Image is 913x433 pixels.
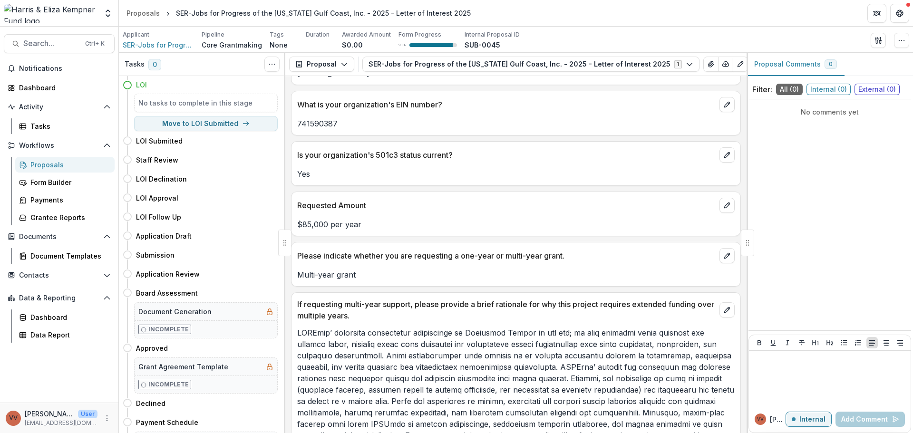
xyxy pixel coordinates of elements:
[719,302,735,318] button: edit
[30,330,107,340] div: Data Report
[19,65,111,73] span: Notifications
[810,337,821,348] button: Heading 1
[30,251,107,261] div: Document Templates
[136,80,147,90] h4: LOI
[148,59,161,70] span: 0
[867,4,886,23] button: Partners
[9,415,18,421] div: Vivian Victoria
[297,200,716,211] p: Requested Amount
[15,309,115,325] a: Dashboard
[138,98,273,108] h5: No tasks to complete in this stage
[894,337,906,348] button: Align Right
[297,219,735,230] p: $85,000 per year
[101,4,115,23] button: Open entity switcher
[4,80,115,96] a: Dashboard
[757,417,764,422] div: Vivian Victoria
[30,212,107,222] div: Grantee Reports
[776,84,803,95] span: All ( 0 )
[465,40,500,50] p: SUB-0045
[19,142,99,150] span: Workflows
[270,40,288,50] p: None
[148,325,189,334] p: Incomplete
[123,40,194,50] a: SER-Jobs for Progress of the [US_STATE] Gulf Coast, Inc.
[796,337,807,348] button: Strike
[30,312,107,322] div: Dashboard
[15,210,115,225] a: Grantee Reports
[306,30,330,39] p: Duration
[829,61,833,67] span: 0
[398,30,441,39] p: Form Progress
[297,99,716,110] p: What is your organization's EIN number?
[78,410,97,418] p: User
[136,250,175,260] h4: Submission
[19,233,99,241] span: Documents
[719,248,735,263] button: edit
[4,61,115,76] button: Notifications
[101,413,113,424] button: More
[148,380,189,389] p: Incomplete
[125,60,145,68] h3: Tasks
[733,57,748,72] button: Edit as form
[19,294,99,302] span: Data & Reporting
[890,4,909,23] button: Get Help
[835,412,905,427] button: Add Comment
[19,83,107,93] div: Dashboard
[465,30,520,39] p: Internal Proposal ID
[297,168,735,180] p: Yes
[362,57,699,72] button: SER-Jobs for Progress of the [US_STATE] Gulf Coast, Inc. - 2025 - Letter of Interest 20251
[297,118,735,129] p: 741590387
[15,327,115,343] a: Data Report
[202,30,224,39] p: Pipeline
[719,147,735,163] button: edit
[123,30,149,39] p: Applicant
[136,269,200,279] h4: Application Review
[136,288,198,298] h4: Board Assessment
[25,409,74,419] p: [PERSON_NAME]
[838,337,850,348] button: Bullet List
[799,415,826,423] p: Internal
[747,53,845,76] button: Proposal Comments
[83,38,107,49] div: Ctrl + K
[4,138,115,153] button: Open Workflows
[703,57,719,72] button: View Attached Files
[138,307,212,317] h5: Document Generation
[15,192,115,208] a: Payments
[136,136,183,146] h4: LOI Submitted
[30,160,107,170] div: Proposals
[754,337,765,348] button: Bold
[136,174,187,184] h4: LOI Declination
[806,84,851,95] span: Internal ( 0 )
[770,414,786,424] p: [PERSON_NAME]
[824,337,835,348] button: Heading 2
[4,4,97,23] img: Harris & Eliza Kempner Fund logo
[19,271,99,279] span: Contacts
[342,40,363,50] p: $0.00
[297,298,716,321] p: If requesting multi-year support, please provide a brief rationale for why this project requires ...
[15,248,115,264] a: Document Templates
[136,398,165,408] h4: Declined
[398,42,406,48] p: 91 %
[782,337,793,348] button: Italicize
[138,362,228,372] h5: Grant Agreement Template
[852,337,864,348] button: Ordered List
[126,8,160,18] div: Proposals
[4,268,115,283] button: Open Contacts
[15,157,115,173] a: Proposals
[866,337,878,348] button: Align Left
[136,231,192,241] h4: Application Draft
[134,116,278,131] button: Move to LOI Submitted
[15,118,115,134] a: Tasks
[855,84,900,95] span: External ( 0 )
[4,34,115,53] button: Search...
[289,57,354,72] button: Proposal
[123,6,475,20] nav: breadcrumb
[176,8,471,18] div: SER-Jobs for Progress of the [US_STATE] Gulf Coast, Inc. - 2025 - Letter of Interest 2025
[297,149,716,161] p: Is your organization's 501c3 status current?
[4,99,115,115] button: Open Activity
[4,290,115,306] button: Open Data & Reporting
[136,212,181,222] h4: LOI Follow Up
[30,195,107,205] div: Payments
[30,121,107,131] div: Tasks
[752,84,772,95] p: Filter:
